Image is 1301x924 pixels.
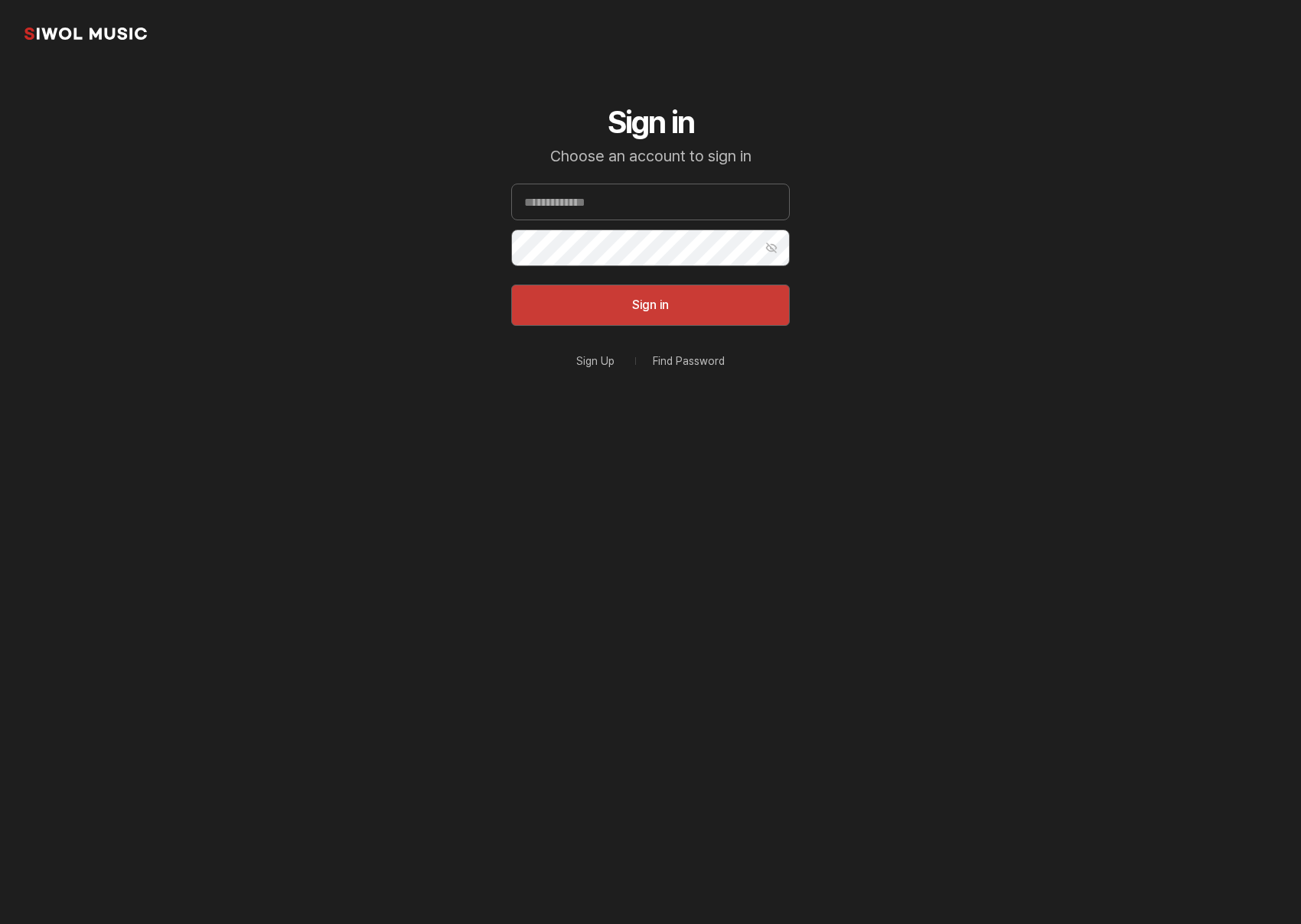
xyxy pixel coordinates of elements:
a: Find Password [653,356,725,366]
input: Email [511,184,790,220]
p: Choose an account to sign in [511,147,790,165]
h2: Sign in [511,104,790,141]
a: Sign Up [576,356,615,366]
button: Sign in [511,285,790,326]
input: Password [511,229,790,266]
